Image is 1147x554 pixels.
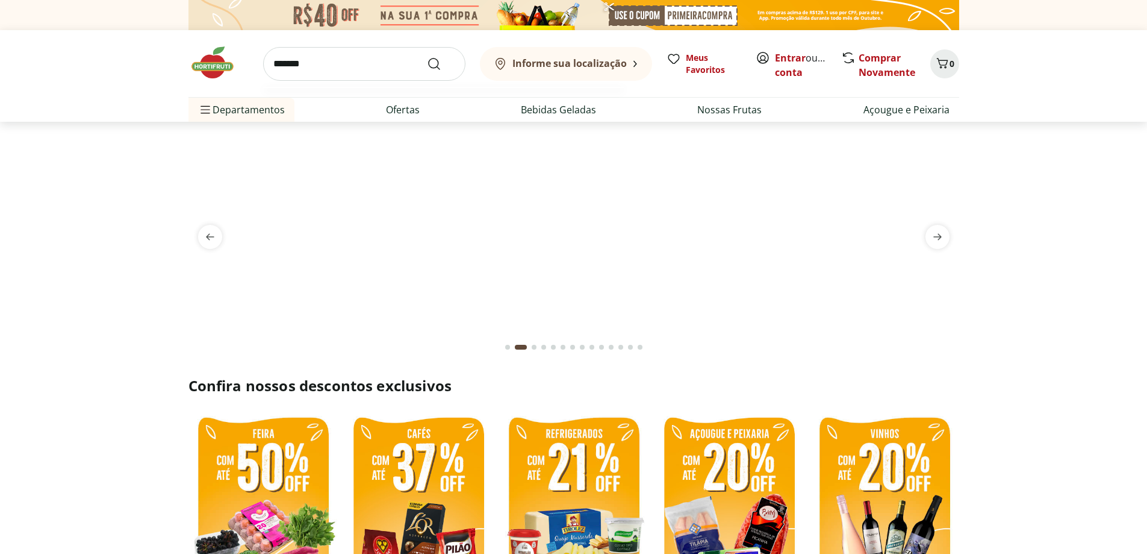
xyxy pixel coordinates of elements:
[427,57,456,71] button: Submit Search
[859,51,915,79] a: Comprar Novamente
[587,333,597,362] button: Go to page 9 from fs-carousel
[512,333,529,362] button: Current page from fs-carousel
[198,95,213,124] button: Menu
[480,47,652,81] button: Informe sua localização
[188,225,232,249] button: previous
[188,136,959,323] img: super oferta
[616,333,626,362] button: Go to page 12 from fs-carousel
[606,333,616,362] button: Go to page 11 from fs-carousel
[549,333,558,362] button: Go to page 5 from fs-carousel
[503,333,512,362] button: Go to page 1 from fs-carousel
[667,52,741,76] a: Meus Favoritos
[568,333,577,362] button: Go to page 7 from fs-carousel
[558,333,568,362] button: Go to page 6 from fs-carousel
[916,225,959,249] button: next
[775,51,841,79] a: Criar conta
[577,333,587,362] button: Go to page 8 from fs-carousel
[635,333,645,362] button: Go to page 14 from fs-carousel
[386,102,420,117] a: Ofertas
[521,102,596,117] a: Bebidas Geladas
[512,57,627,70] b: Informe sua localização
[597,333,606,362] button: Go to page 10 from fs-carousel
[863,102,950,117] a: Açougue e Peixaria
[539,333,549,362] button: Go to page 4 from fs-carousel
[775,51,806,65] a: Entrar
[950,58,954,69] span: 0
[198,95,285,124] span: Departamentos
[930,49,959,78] button: Carrinho
[188,45,249,81] img: Hortifruti
[686,52,741,76] span: Meus Favoritos
[775,51,828,80] span: ou
[263,47,465,81] input: search
[626,333,635,362] button: Go to page 13 from fs-carousel
[188,376,959,395] h2: Confira nossos descontos exclusivos
[529,333,539,362] button: Go to page 3 from fs-carousel
[697,102,762,117] a: Nossas Frutas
